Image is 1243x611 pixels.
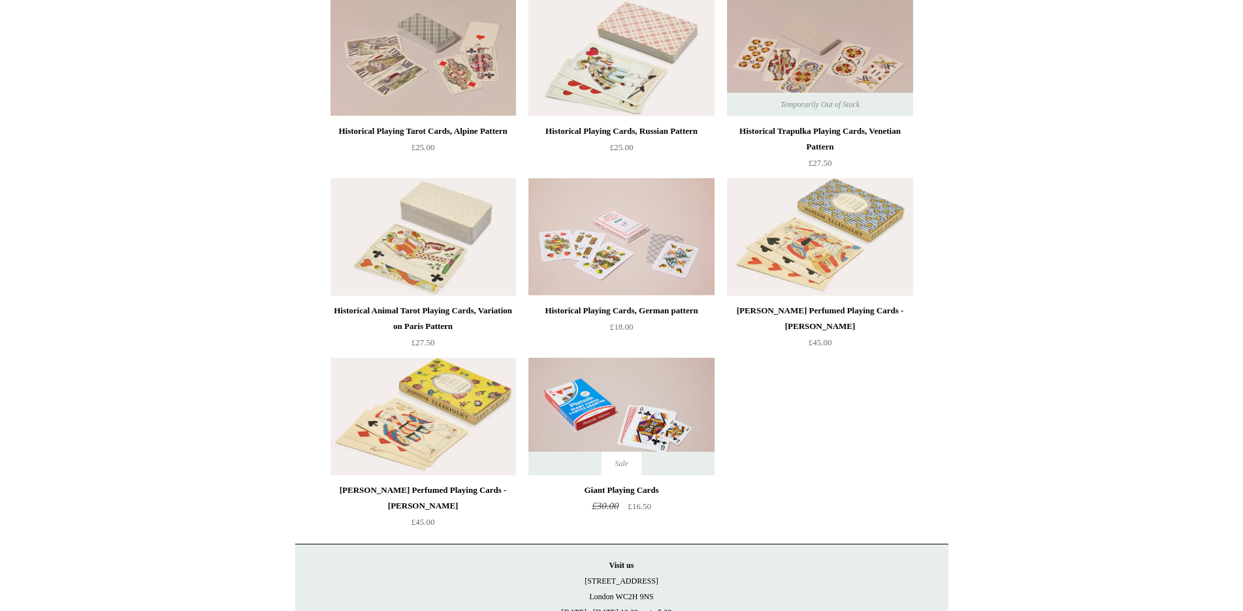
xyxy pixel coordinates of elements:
[727,178,912,296] a: Antoinette Poisson Perfumed Playing Cards - Tison Antoinette Poisson Perfumed Playing Cards - Tison
[528,358,714,475] img: Giant Playing Cards
[767,93,873,116] span: Temporarily Out of Stock
[809,158,832,168] span: £27.50
[727,178,912,296] img: Antoinette Poisson Perfumed Playing Cards - Tison
[610,142,634,152] span: £25.00
[331,358,516,475] img: Antoinette Poisson Perfumed Playing Cards - Bien Aimee
[331,123,516,177] a: Historical Playing Tarot Cards, Alpine Pattern £25.00
[532,482,711,498] div: Giant Playing Cards
[809,337,832,347] span: £45.00
[528,123,714,177] a: Historical Playing Cards, Russian Pattern £25.00
[628,501,651,511] span: £16.50
[331,178,516,296] img: Historical Animal Tarot Playing Cards, Variation on Paris Pattern
[528,178,714,296] a: Historical Playing Cards, German pattern Historical Playing Cards, German pattern
[730,123,909,155] div: Historical Trapulka Playing Cards, Venetian Pattern
[727,123,912,177] a: Historical Trapulka Playing Cards, Venetian Pattern £27.50
[331,303,516,356] a: Historical Animal Tarot Playing Cards, Variation on Paris Pattern £27.50
[412,517,435,527] span: £45.00
[331,178,516,296] a: Historical Animal Tarot Playing Cards, Variation on Paris Pattern Historical Animal Tarot Playing...
[412,142,435,152] span: £25.00
[609,561,634,570] strong: Visit us
[532,303,711,319] div: Historical Playing Cards, German pattern
[727,303,912,356] a: [PERSON_NAME] Perfumed Playing Cards - [PERSON_NAME] £45.00
[528,178,714,296] img: Historical Playing Cards, German pattern
[730,303,909,334] div: [PERSON_NAME] Perfumed Playing Cards - [PERSON_NAME]
[592,501,619,511] span: £30.00
[528,303,714,356] a: Historical Playing Cards, German pattern £18.00
[528,358,714,475] a: Giant Playing Cards Giant Playing Cards Sale
[331,358,516,475] a: Antoinette Poisson Perfumed Playing Cards - Bien Aimee Antoinette Poisson Perfumed Playing Cards ...
[331,482,516,536] a: [PERSON_NAME] Perfumed Playing Cards - [PERSON_NAME] £45.00
[412,337,435,347] span: £27.50
[610,322,634,332] span: £18.00
[334,482,513,514] div: [PERSON_NAME] Perfumed Playing Cards - [PERSON_NAME]
[532,123,711,139] div: Historical Playing Cards, Russian Pattern
[528,482,714,536] a: Giant Playing Cards £30.00 £16.50
[602,452,641,475] span: Sale
[334,303,513,334] div: Historical Animal Tarot Playing Cards, Variation on Paris Pattern
[334,123,513,139] div: Historical Playing Tarot Cards, Alpine Pattern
